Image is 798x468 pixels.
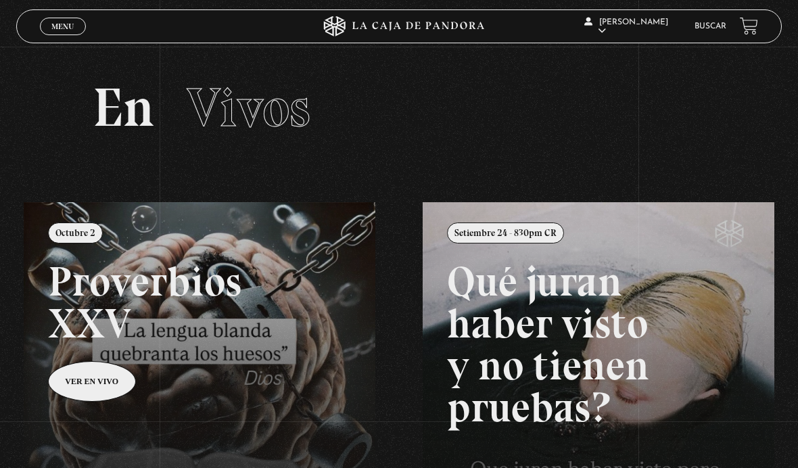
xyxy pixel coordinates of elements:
[584,18,668,35] span: [PERSON_NAME]
[695,22,726,30] a: Buscar
[51,22,74,30] span: Menu
[47,34,79,43] span: Cerrar
[740,17,758,35] a: View your shopping cart
[93,80,705,135] h2: En
[187,75,310,140] span: Vivos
